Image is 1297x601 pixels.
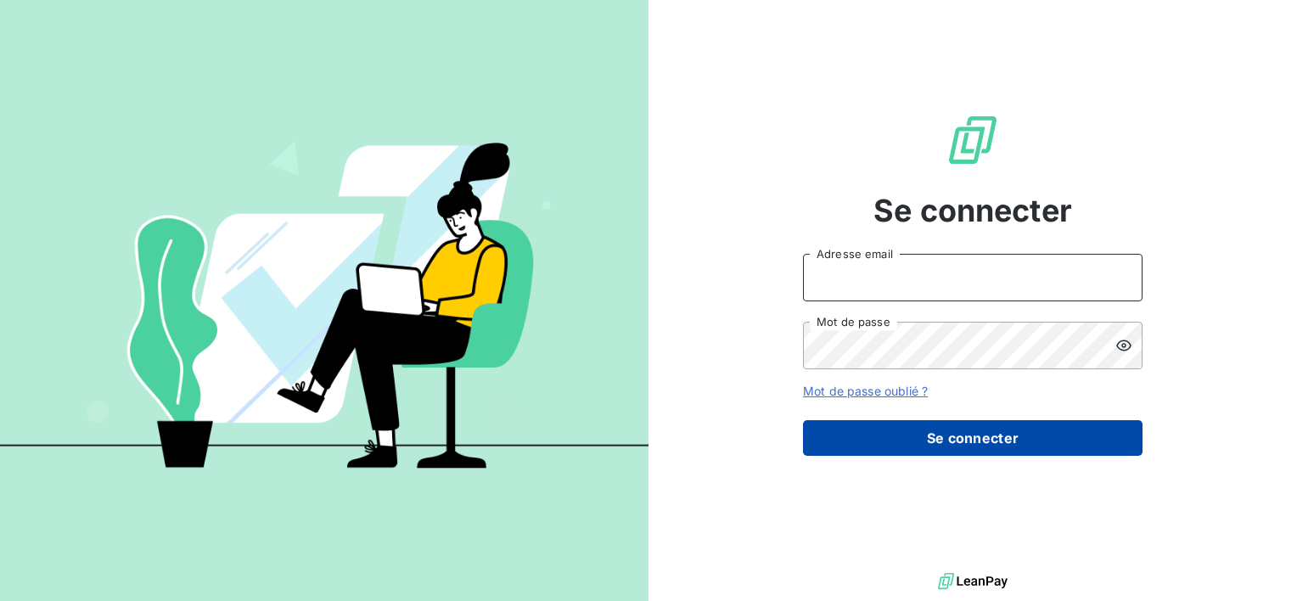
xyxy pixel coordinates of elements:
button: Se connecter [803,420,1143,456]
input: placeholder [803,254,1143,301]
a: Mot de passe oublié ? [803,384,928,398]
span: Se connecter [873,188,1072,233]
img: Logo LeanPay [946,113,1000,167]
img: logo [938,569,1008,594]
